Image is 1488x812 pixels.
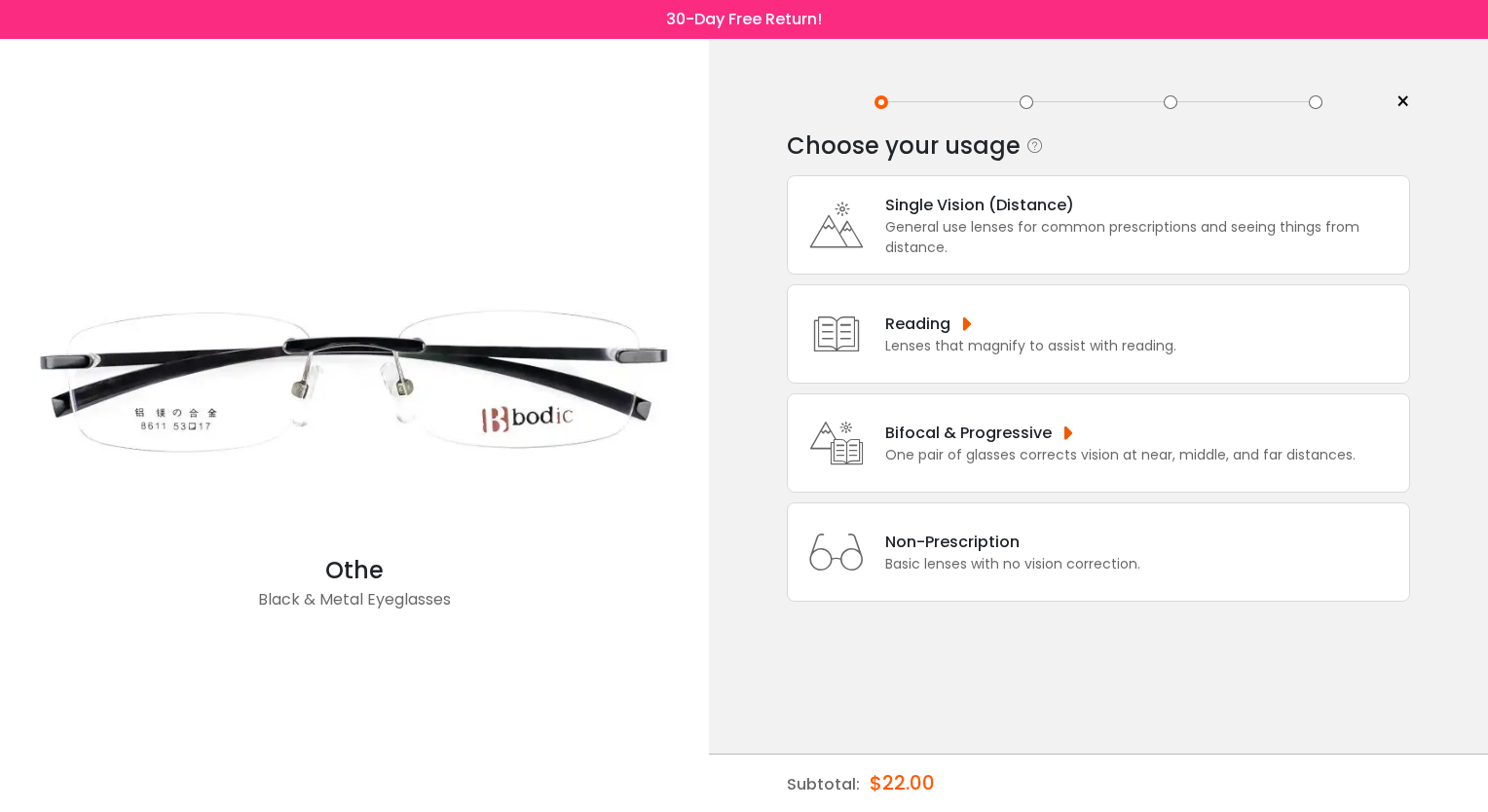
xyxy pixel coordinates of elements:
[870,755,935,811] div: $22.00
[885,445,1356,465] div: One pair of glasses corrects vision at near, middle, and far distances.
[885,530,1140,554] div: Non-Prescription
[885,217,1399,258] div: General use lenses for common prescriptions and seeing things from distance.
[10,553,699,588] div: Othe
[1395,88,1410,117] span: ×
[787,127,1021,166] div: Choose your usage
[885,421,1356,445] div: Bifocal & Progressive
[885,312,1176,336] div: Reading
[10,588,699,627] div: Black & Metal Eyeglasses
[885,554,1140,574] div: Basic lenses with no vision correction.
[885,336,1176,356] div: Lenses that magnify to assist with reading.
[885,193,1399,217] div: Single Vision (Distance)
[1381,88,1410,117] a: ×
[10,208,699,553] img: Black Othe - Metal Eyeglasses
